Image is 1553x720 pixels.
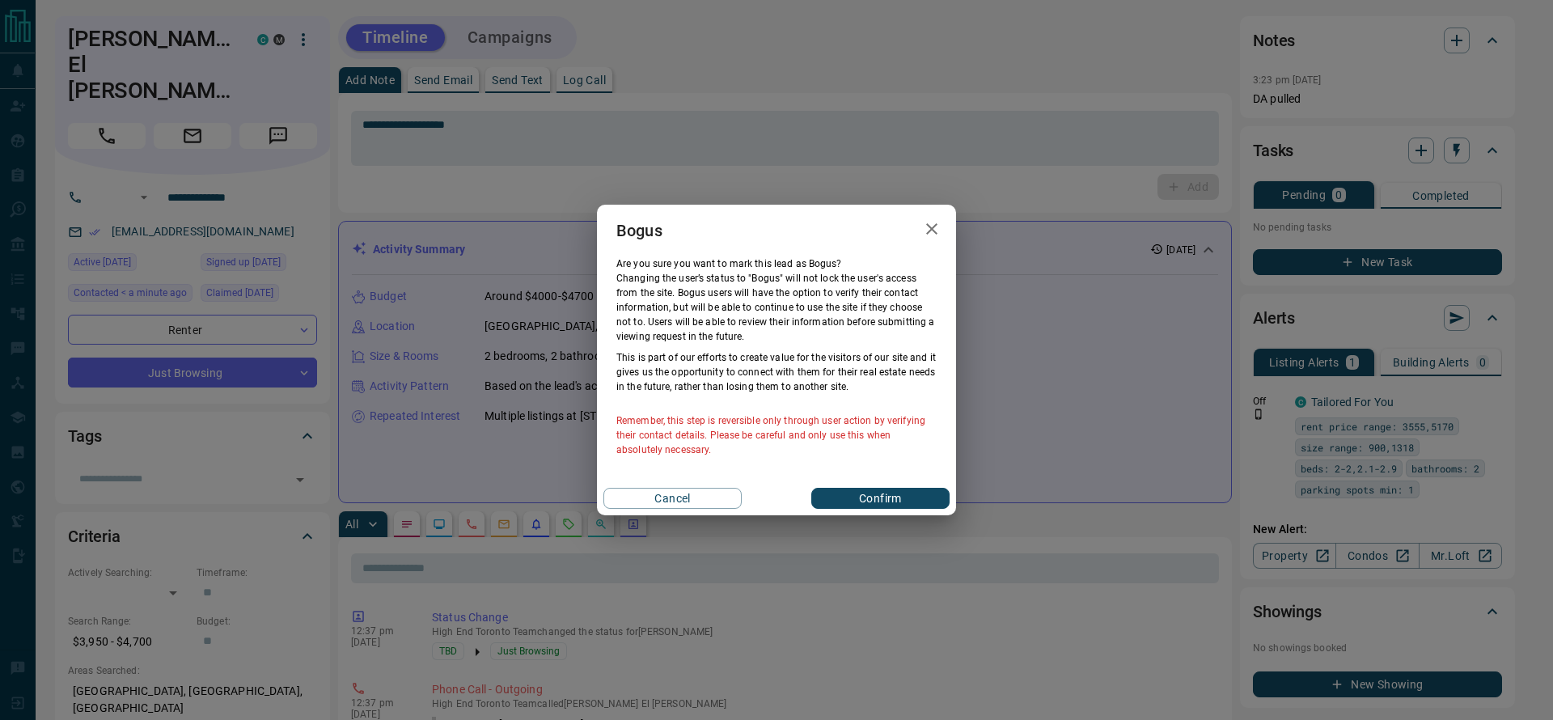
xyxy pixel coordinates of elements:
[597,205,682,256] h2: Bogus
[616,271,937,344] p: Changing the user’s status to "Bogus" will not lock the user's access from the site. Bogus users ...
[811,488,950,509] button: Confirm
[616,256,937,271] p: Are you sure you want to mark this lead as Bogus ?
[616,350,937,394] p: This is part of our efforts to create value for the visitors of our site and it gives us the oppo...
[616,413,937,457] p: Remember, this step is reversible only through user action by verifying their contact details. Pl...
[603,488,742,509] button: Cancel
